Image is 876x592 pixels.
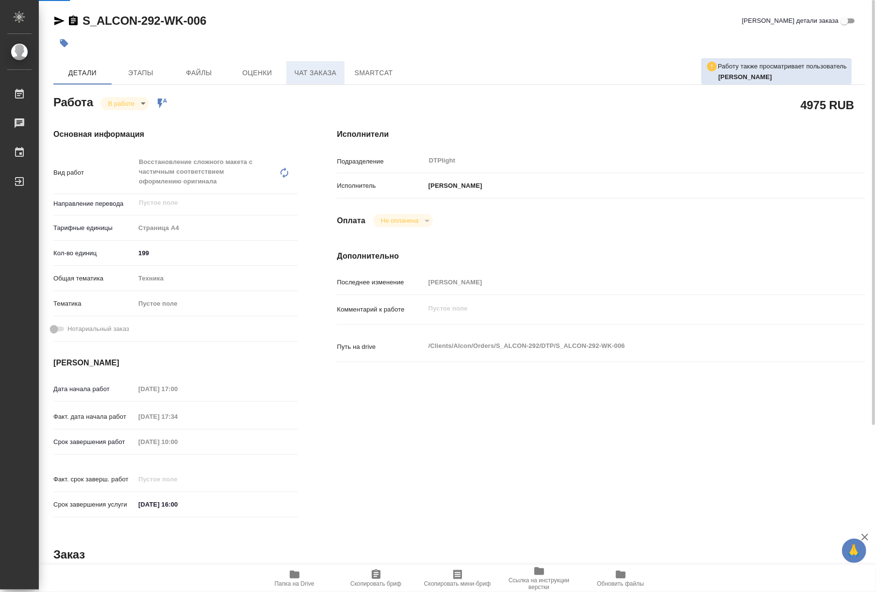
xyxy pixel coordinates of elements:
[135,497,220,511] input: ✎ Введи что-нибудь
[504,577,574,591] span: Ссылка на инструкции верстки
[53,248,135,258] p: Кол-во единиц
[425,338,821,354] textarea: /Clients/Alcon/Orders/S_ALCON-292/DTP/S_ALCON-292-WK-006
[53,274,135,283] p: Общая тематика
[337,342,425,352] p: Путь на drive
[100,97,149,110] div: В работе
[337,278,425,287] p: Последнее изменение
[135,435,220,449] input: Пустое поле
[53,93,93,110] h2: Работа
[337,250,865,262] h4: Дополнительно
[53,223,135,233] p: Тарифные единицы
[53,168,135,178] p: Вид работ
[846,541,862,561] span: 🙏
[67,324,129,334] span: Нотариальный заказ
[498,565,580,592] button: Ссылка на инструкции верстки
[117,67,164,79] span: Этапы
[135,220,298,236] div: Страница А4
[417,565,498,592] button: Скопировать мини-бриф
[53,547,85,562] h2: Заказ
[138,197,275,209] input: Пустое поле
[135,472,220,486] input: Пустое поле
[350,67,397,79] span: SmartCat
[53,299,135,309] p: Тематика
[53,33,75,54] button: Добавить тэг
[373,214,433,227] div: В работе
[53,15,65,27] button: Скопировать ссылку для ЯМессенджера
[67,15,79,27] button: Скопировать ссылку
[135,296,298,312] div: Пустое поле
[53,500,135,510] p: Срок завершения услуги
[597,580,644,587] span: Обновить файлы
[292,67,339,79] span: Чат заказа
[335,565,417,592] button: Скопировать бриф
[105,99,137,108] button: В работе
[135,382,220,396] input: Пустое поле
[742,16,839,26] span: [PERSON_NAME] детали заказа
[425,275,821,289] input: Пустое поле
[337,305,425,314] p: Комментарий к работе
[425,181,482,191] p: [PERSON_NAME]
[275,580,314,587] span: Папка на Drive
[53,129,298,140] h4: Основная информация
[424,580,491,587] span: Скопировать мини-бриф
[842,539,866,563] button: 🙏
[135,270,298,287] div: Техника
[176,67,222,79] span: Файлы
[59,67,106,79] span: Детали
[83,14,206,27] a: S_ALCON-292-WK-006
[580,565,661,592] button: Обновить файлы
[53,437,135,447] p: Срок завершения работ
[254,565,335,592] button: Папка на Drive
[138,299,286,309] div: Пустое поле
[337,157,425,166] p: Подразделение
[53,384,135,394] p: Дата начала работ
[337,215,365,227] h4: Оплата
[234,67,281,79] span: Оценки
[53,199,135,209] p: Направление перевода
[337,181,425,191] p: Исполнитель
[337,129,865,140] h4: Исполнители
[53,475,135,484] p: Факт. срок заверш. работ
[135,246,298,260] input: ✎ Введи что-нибудь
[801,97,854,113] h2: 4975 RUB
[53,412,135,422] p: Факт. дата начала работ
[350,580,401,587] span: Скопировать бриф
[53,357,298,369] h4: [PERSON_NAME]
[135,410,220,424] input: Пустое поле
[378,216,421,225] button: Не оплачена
